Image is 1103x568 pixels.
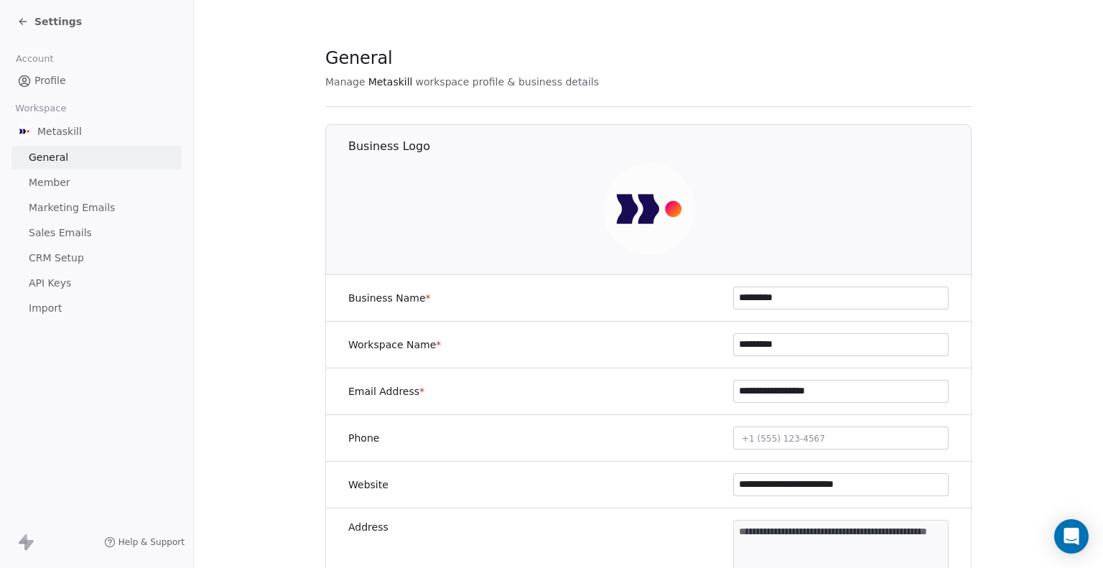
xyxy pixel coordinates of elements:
[348,139,972,154] h1: Business Logo
[11,297,182,320] a: Import
[11,246,182,270] a: CRM Setup
[34,73,66,88] span: Profile
[348,384,424,399] label: Email Address
[348,337,441,352] label: Workspace Name
[9,98,73,119] span: Workspace
[11,221,182,245] a: Sales Emails
[11,69,182,93] a: Profile
[348,478,388,492] label: Website
[29,150,68,165] span: General
[118,536,185,548] span: Help & Support
[11,171,182,195] a: Member
[1054,519,1089,554] div: Open Intercom Messenger
[29,200,115,215] span: Marketing Emails
[11,271,182,295] a: API Keys
[29,175,70,190] span: Member
[29,276,71,291] span: API Keys
[17,124,32,139] img: AVATAR%20METASKILL%20-%20Colori%20Positivo.png
[29,225,92,241] span: Sales Emails
[29,301,62,316] span: Import
[325,75,366,89] span: Manage
[368,75,413,89] span: Metaskill
[9,48,60,70] span: Account
[348,520,388,534] label: Address
[29,251,84,266] span: CRM Setup
[348,431,379,445] label: Phone
[11,146,182,169] a: General
[348,291,431,305] label: Business Name
[603,163,695,255] img: AVATAR%20METASKILL%20-%20Colori%20Positivo.png
[415,75,599,89] span: workspace profile & business details
[37,124,82,139] span: Metaskill
[325,47,393,69] span: General
[742,434,825,444] span: +1 (555) 123-4567
[104,536,185,548] a: Help & Support
[11,196,182,220] a: Marketing Emails
[17,14,82,29] a: Settings
[733,427,949,450] button: +1 (555) 123-4567
[34,14,82,29] span: Settings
